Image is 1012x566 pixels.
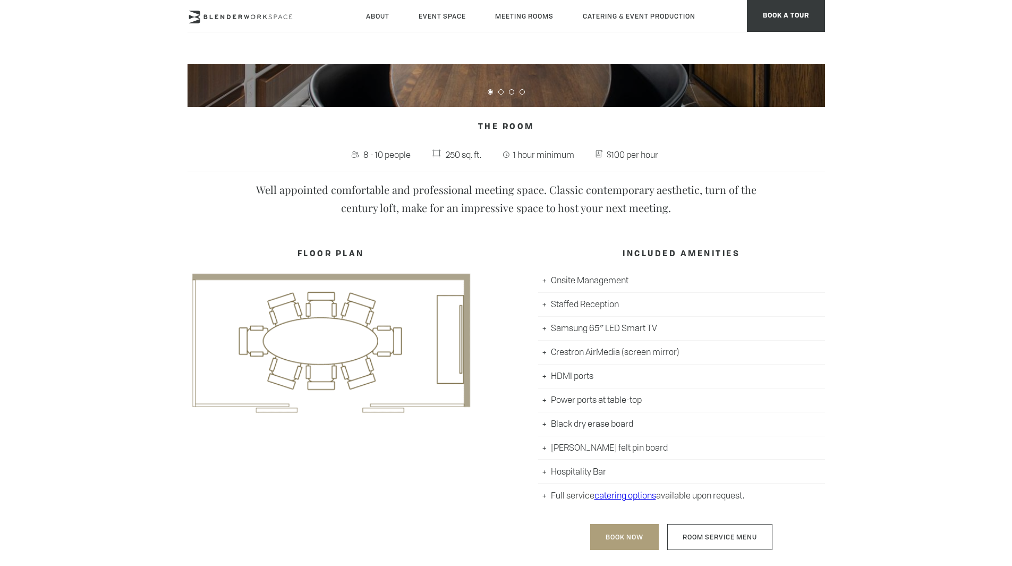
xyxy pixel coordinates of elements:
iframe: Chat Widget [959,515,1012,566]
a: Book Now [590,524,659,550]
li: Black dry erase board [538,412,825,436]
li: Staffed Reception [538,293,825,317]
li: Crestron AirMedia (screen mirror) [538,341,825,365]
h4: FLOOR PLAN [188,244,474,265]
h4: INCLUDED AMENITIES [538,244,825,265]
p: Well appointed comfortable and professional meeting space. Classic contemporary aesthetic, turn o... [241,181,772,217]
span: $100 per hour [604,146,661,163]
h4: The Room [188,117,825,138]
li: Full service available upon request. [538,484,825,507]
span: 250 sq. ft. [443,146,484,163]
img: MR_C.png [188,269,474,418]
li: [PERSON_NAME] felt pin board [538,436,825,460]
a: Room Service Menu [667,524,772,550]
span: 1 hour minimum [511,146,577,163]
span: 8 - 10 people [361,146,413,163]
a: catering options [594,489,656,501]
li: Hospitality Bar [538,460,825,484]
li: Onsite Management [538,269,825,293]
li: Power ports at table-top [538,388,825,412]
li: HDMI ports [538,365,825,388]
li: Samsung 65″ LED Smart TV [538,317,825,341]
